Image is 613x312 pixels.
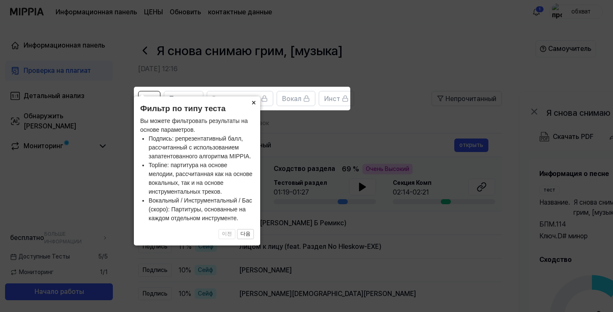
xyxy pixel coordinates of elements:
span: Вокал [282,94,301,104]
button: Верхняя линия [207,91,273,106]
header: Фильтр по типу теста [140,103,254,115]
button: ЗАКРЫТЬ [247,96,260,108]
button: Вокал [277,91,315,106]
div: Вы можете фильтровать результаты на основе параметров. [140,117,254,223]
button: Подпись [164,91,203,106]
span: все [144,94,155,104]
button: 다음 [237,229,254,239]
li: Вокальный / Инструментальный / Бас (скоро): Партитуры, основанные на каждом отдельном инструменте. [149,196,254,223]
span: Подпись [169,94,198,104]
li: Topline: партитура на основе мелодии, рассчитанная как на основе вокальных, так и на основе инстр... [149,161,254,196]
span: Верхняя линия [212,94,259,104]
button: Инст [319,91,354,106]
button: все [138,91,160,106]
li: Подпись: репрезентативный балл, рассчитанный с использованием запатентованного алгоритма MIPPIA. [149,134,254,161]
span: Инст [324,94,340,104]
